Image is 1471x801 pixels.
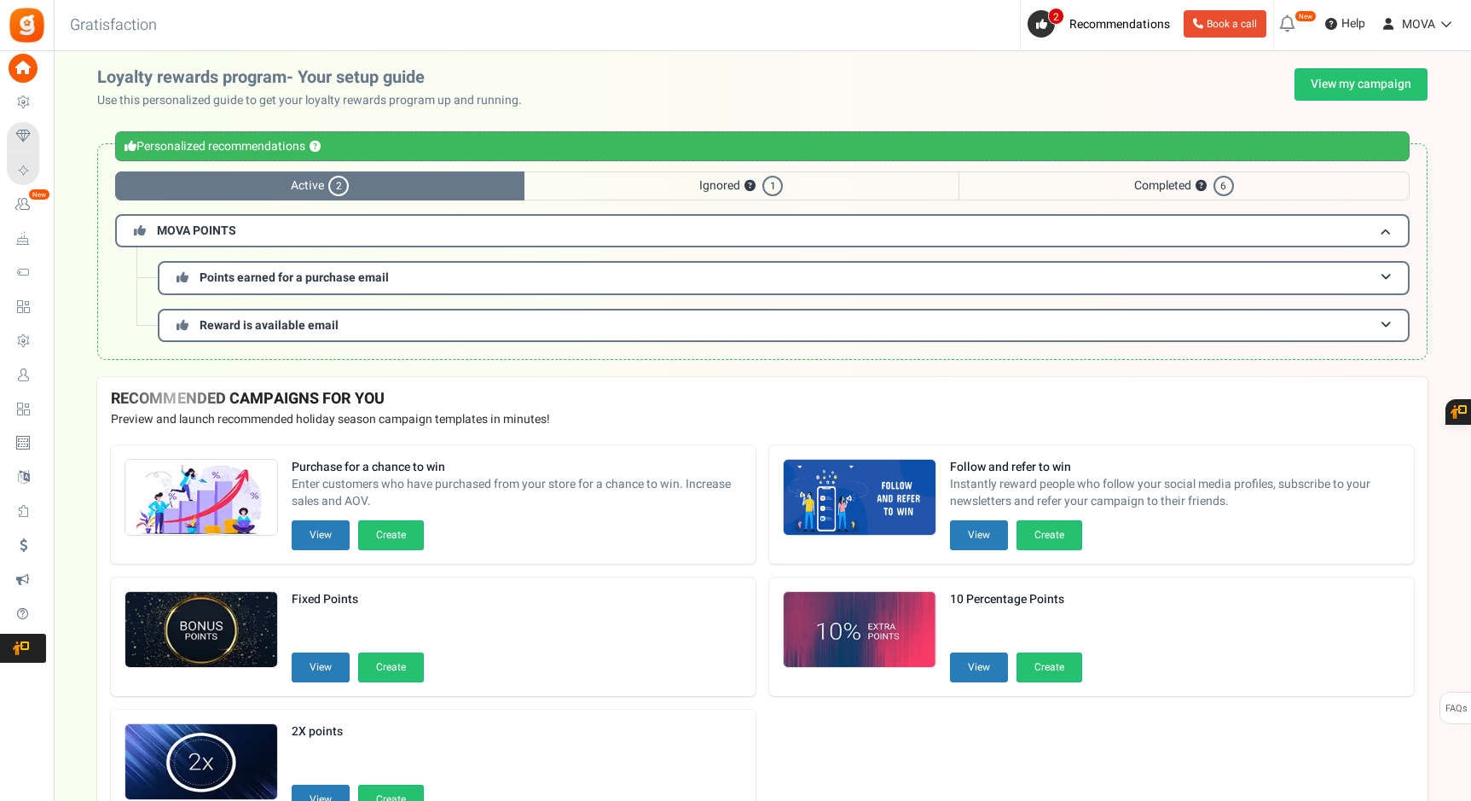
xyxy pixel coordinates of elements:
span: Enter customers who have purchased from your store for a chance to win. Increase sales and AOV. [292,476,742,510]
span: 1 [762,176,783,196]
strong: Fixed Points [292,591,424,608]
span: Points earned for a purchase email [200,269,389,287]
span: Help [1337,15,1365,32]
p: Preview and launch recommended holiday season campaign templates in minutes! [111,411,1414,428]
h3: Gratisfaction [51,9,176,43]
button: ? [1196,181,1207,192]
strong: 10 Percentage Points [950,591,1082,608]
a: New [7,190,46,219]
button: Create [358,520,424,550]
span: Instantly reward people who follow your social media profiles, subscribe to your newsletters and ... [950,476,1400,510]
span: MOVA [1402,15,1435,33]
em: New [28,189,50,200]
strong: Follow and refer to win [950,459,1400,476]
button: Create [1016,520,1082,550]
button: View [292,520,350,550]
span: Completed [958,171,1410,200]
span: 2 [328,176,349,196]
h4: RECOMMENDED CAMPAIGNS FOR YOU [111,391,1414,408]
a: View my campaign [1294,68,1428,101]
span: MOVA POINTS [157,222,236,240]
img: Recommended Campaigns [125,724,277,801]
a: Help [1318,10,1372,38]
span: Recommendations [1069,15,1170,33]
strong: 2X points [292,723,424,740]
span: Reward is available email [200,316,339,334]
em: New [1294,10,1317,22]
button: View [950,653,1008,682]
button: Create [358,653,424,682]
button: Create [1016,653,1082,682]
span: 2 [1048,8,1064,25]
img: Recommended Campaigns [125,592,277,669]
button: View [292,653,350,682]
img: Recommended Campaigns [784,592,935,669]
a: 2 Recommendations [1028,10,1177,38]
div: Personalized recommendations [115,131,1410,161]
h2: Loyalty rewards program- Your setup guide [97,68,536,87]
img: Gratisfaction [8,6,46,44]
button: View [950,520,1008,550]
img: Recommended Campaigns [784,460,935,537]
a: Book a call [1184,10,1266,38]
span: Active [115,171,524,200]
strong: Purchase for a chance to win [292,459,742,476]
p: Use this personalized guide to get your loyalty rewards program up and running. [97,92,536,109]
img: Recommended Campaigns [125,460,277,537]
span: Ignored [524,171,958,200]
button: ? [744,181,756,192]
button: ? [310,142,321,153]
span: FAQs [1445,693,1468,725]
span: 6 [1213,176,1234,196]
